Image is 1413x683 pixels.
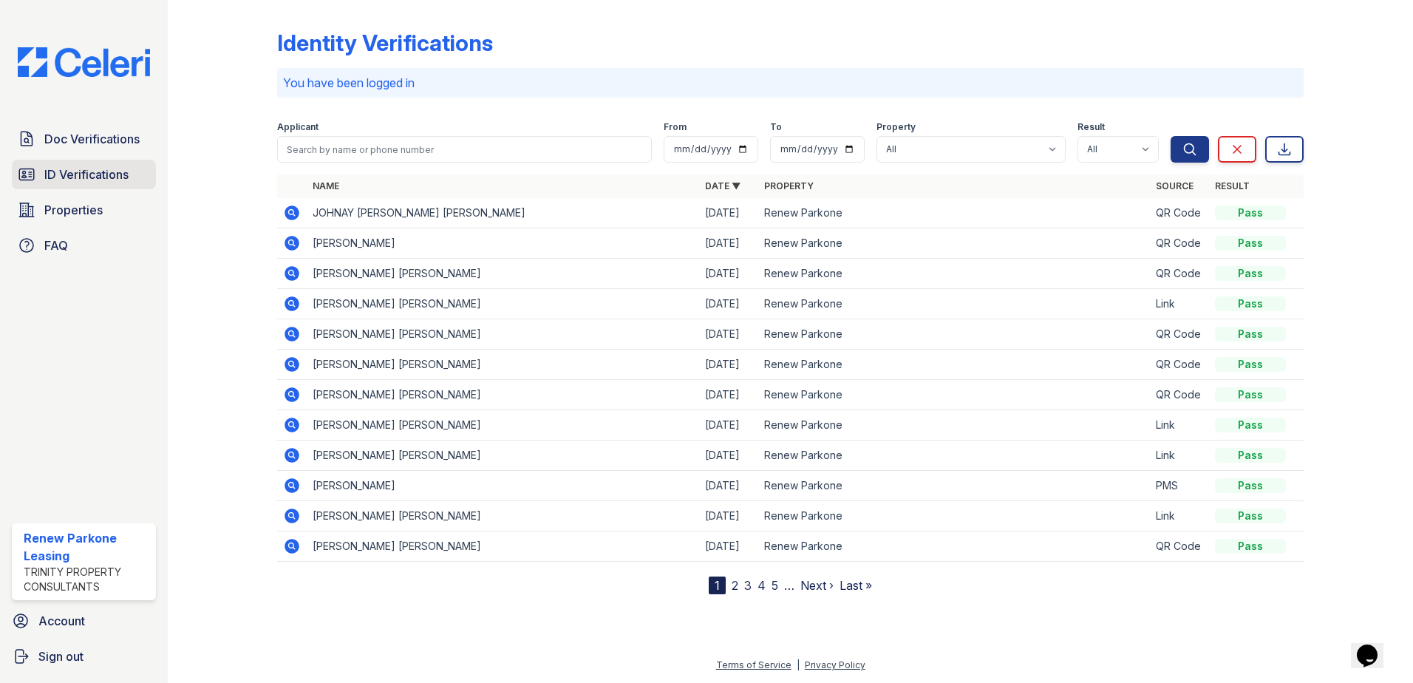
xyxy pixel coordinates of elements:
[1215,509,1286,523] div: Pass
[1150,259,1209,289] td: QR Code
[307,380,699,410] td: [PERSON_NAME] [PERSON_NAME]
[1351,624,1398,668] iframe: chat widget
[758,471,1151,501] td: Renew Parkone
[1215,296,1286,311] div: Pass
[876,121,916,133] label: Property
[699,228,758,259] td: [DATE]
[44,166,129,183] span: ID Verifications
[12,231,156,260] a: FAQ
[277,30,493,56] div: Identity Verifications
[664,121,687,133] label: From
[1215,180,1250,191] a: Result
[1077,121,1105,133] label: Result
[758,259,1151,289] td: Renew Parkone
[1215,236,1286,251] div: Pass
[1215,448,1286,463] div: Pass
[1150,501,1209,531] td: Link
[758,198,1151,228] td: Renew Parkone
[307,471,699,501] td: [PERSON_NAME]
[805,659,865,670] a: Privacy Policy
[758,531,1151,562] td: Renew Parkone
[12,160,156,189] a: ID Verifications
[699,531,758,562] td: [DATE]
[44,201,103,219] span: Properties
[758,441,1151,471] td: Renew Parkone
[307,531,699,562] td: [PERSON_NAME] [PERSON_NAME]
[1150,410,1209,441] td: Link
[6,606,162,636] a: Account
[1215,539,1286,554] div: Pass
[1215,478,1286,493] div: Pass
[758,289,1151,319] td: Renew Parkone
[6,642,162,671] a: Sign out
[307,410,699,441] td: [PERSON_NAME] [PERSON_NAME]
[770,121,782,133] label: To
[12,124,156,154] a: Doc Verifications
[307,319,699,350] td: [PERSON_NAME] [PERSON_NAME]
[699,350,758,380] td: [DATE]
[784,577,794,594] span: …
[24,529,150,565] div: Renew Parkone Leasing
[699,410,758,441] td: [DATE]
[283,74,1298,92] p: You have been logged in
[1150,441,1209,471] td: Link
[307,289,699,319] td: [PERSON_NAME] [PERSON_NAME]
[1215,327,1286,341] div: Pass
[6,47,162,77] img: CE_Logo_Blue-a8612792a0a2168367f1c8372b55b34899dd931a85d93a1a3d3e32e68fde9ad4.png
[38,612,85,630] span: Account
[307,501,699,531] td: [PERSON_NAME] [PERSON_NAME]
[24,565,150,594] div: Trinity Property Consultants
[313,180,339,191] a: Name
[744,578,752,593] a: 3
[757,578,766,593] a: 4
[1215,357,1286,372] div: Pass
[277,121,319,133] label: Applicant
[44,130,140,148] span: Doc Verifications
[758,501,1151,531] td: Renew Parkone
[1215,387,1286,402] div: Pass
[1150,380,1209,410] td: QR Code
[307,228,699,259] td: [PERSON_NAME]
[1156,180,1194,191] a: Source
[44,237,68,254] span: FAQ
[699,441,758,471] td: [DATE]
[1215,266,1286,281] div: Pass
[307,259,699,289] td: [PERSON_NAME] [PERSON_NAME]
[800,578,834,593] a: Next ›
[758,350,1151,380] td: Renew Parkone
[797,659,800,670] div: |
[307,198,699,228] td: JOHNAY [PERSON_NAME] [PERSON_NAME]
[758,410,1151,441] td: Renew Parkone
[716,659,791,670] a: Terms of Service
[307,350,699,380] td: [PERSON_NAME] [PERSON_NAME]
[840,578,872,593] a: Last »
[38,648,84,665] span: Sign out
[699,319,758,350] td: [DATE]
[699,198,758,228] td: [DATE]
[758,380,1151,410] td: Renew Parkone
[699,289,758,319] td: [DATE]
[772,578,778,593] a: 5
[1150,228,1209,259] td: QR Code
[307,441,699,471] td: [PERSON_NAME] [PERSON_NAME]
[277,136,652,163] input: Search by name or phone number
[1215,205,1286,220] div: Pass
[699,380,758,410] td: [DATE]
[705,180,740,191] a: Date ▼
[732,578,738,593] a: 2
[1150,350,1209,380] td: QR Code
[1150,289,1209,319] td: Link
[709,577,726,594] div: 1
[758,228,1151,259] td: Renew Parkone
[12,195,156,225] a: Properties
[699,471,758,501] td: [DATE]
[1150,319,1209,350] td: QR Code
[699,259,758,289] td: [DATE]
[764,180,814,191] a: Property
[1215,418,1286,432] div: Pass
[1150,198,1209,228] td: QR Code
[699,501,758,531] td: [DATE]
[1150,471,1209,501] td: PMS
[1150,531,1209,562] td: QR Code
